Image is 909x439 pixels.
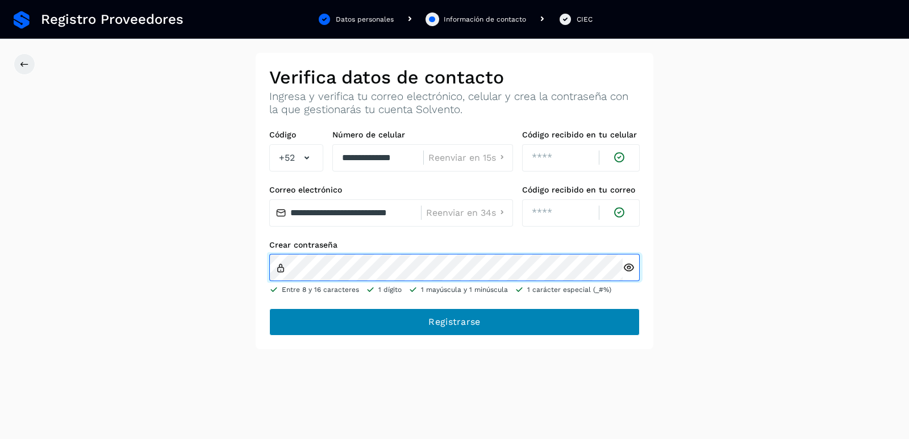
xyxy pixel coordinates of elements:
div: Datos personales [336,14,394,24]
span: Registro Proveedores [41,11,184,28]
button: Reenviar en 15s [428,152,508,164]
li: 1 mayúscula y 1 minúscula [408,285,508,295]
span: Reenviar en 15s [428,153,496,162]
label: Código recibido en tu celular [522,130,640,140]
span: Registrarse [428,316,480,328]
li: Entre 8 y 16 caracteres [269,285,359,295]
li: 1 carácter especial (_#%) [515,285,611,295]
label: Correo electrónico [269,185,513,195]
button: Registrarse [269,308,640,336]
div: Información de contacto [444,14,526,24]
label: Crear contraseña [269,240,640,250]
h2: Verifica datos de contacto [269,66,640,88]
label: Código [269,130,323,140]
li: 1 dígito [366,285,402,295]
span: +52 [279,151,295,165]
label: Código recibido en tu correo [522,185,640,195]
label: Número de celular [332,130,513,140]
div: CIEC [577,14,593,24]
span: Reenviar en 34s [426,208,496,218]
p: Ingresa y verifica tu correo electrónico, celular y crea la contraseña con la que gestionarás tu ... [269,90,640,116]
button: Reenviar en 34s [426,207,508,219]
